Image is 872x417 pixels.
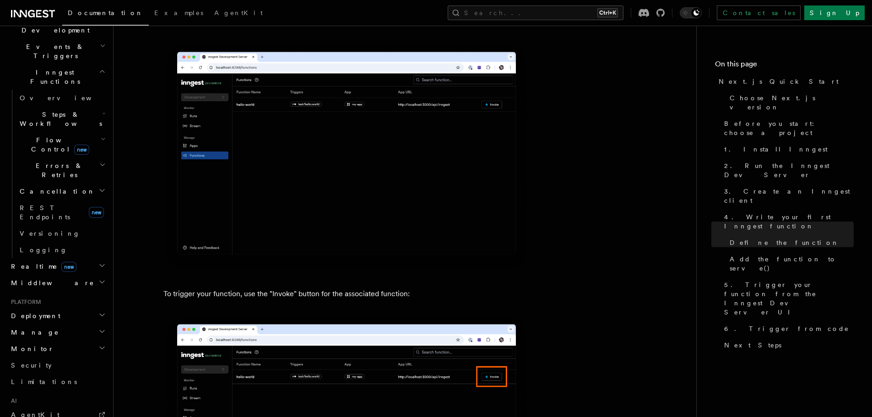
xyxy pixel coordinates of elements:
[7,298,41,306] span: Platform
[7,90,108,258] div: Inngest Functions
[16,135,101,154] span: Flow Control
[16,242,108,258] a: Logging
[730,238,839,247] span: Define the function
[724,212,854,231] span: 4. Write your first Inngest function
[7,38,108,64] button: Events & Triggers
[7,258,108,275] button: Realtimenew
[89,207,104,218] span: new
[16,110,102,128] span: Steps & Workflows
[7,42,100,60] span: Events & Triggers
[448,5,623,20] button: Search...Ctrl+K
[724,187,854,205] span: 3. Create an Inngest client
[7,328,59,337] span: Manage
[7,311,60,320] span: Deployment
[7,397,17,405] span: AI
[20,246,67,254] span: Logging
[7,16,100,35] span: Local Development
[154,9,203,16] span: Examples
[20,204,70,221] span: REST Endpoints
[724,145,828,154] span: 1. Install Inngest
[16,200,108,225] a: REST Endpointsnew
[61,262,76,272] span: new
[719,77,839,86] span: Next.js Quick Start
[214,9,263,16] span: AgentKit
[7,374,108,390] a: Limitations
[7,262,76,271] span: Realtime
[680,7,702,18] button: Toggle dark mode
[7,344,54,353] span: Monitor
[149,3,209,25] a: Examples
[16,183,108,200] button: Cancellation
[7,68,99,86] span: Inngest Functions
[720,320,854,337] a: 6. Trigger from code
[11,362,52,369] span: Security
[724,119,854,137] span: Before you start: choose a project
[730,255,854,273] span: Add the function to serve()
[68,9,143,16] span: Documentation
[726,251,854,276] a: Add the function to serve()
[717,5,801,20] a: Contact sales
[720,183,854,209] a: 3. Create an Inngest client
[7,357,108,374] a: Security
[16,225,108,242] a: Versioning
[163,287,530,300] p: To trigger your function, use the "Invoke" button for the associated function:
[7,341,108,357] button: Monitor
[16,157,108,183] button: Errors & Retries
[11,378,77,385] span: Limitations
[16,132,108,157] button: Flow Controlnew
[163,43,530,273] img: Inngest Dev Server web interface's functions tab with functions listed
[720,209,854,234] a: 4. Write your first Inngest function
[720,276,854,320] a: 5. Trigger your function from the Inngest Dev Server UI
[726,90,854,115] a: Choose Next.js version
[715,73,854,90] a: Next.js Quick Start
[724,341,781,350] span: Next Steps
[724,324,849,333] span: 6. Trigger from code
[720,115,854,141] a: Before you start: choose a project
[724,280,854,317] span: 5. Trigger your function from the Inngest Dev Server UI
[804,5,865,20] a: Sign Up
[715,59,854,73] h4: On this page
[20,230,80,237] span: Versioning
[7,278,94,287] span: Middleware
[7,13,108,38] button: Local Development
[74,145,89,155] span: new
[16,106,108,132] button: Steps & Workflows
[16,90,108,106] a: Overview
[209,3,268,25] a: AgentKit
[724,161,854,179] span: 2. Run the Inngest Dev Server
[16,161,99,179] span: Errors & Retries
[7,308,108,324] button: Deployment
[62,3,149,26] a: Documentation
[7,275,108,291] button: Middleware
[7,64,108,90] button: Inngest Functions
[720,141,854,157] a: 1. Install Inngest
[16,187,95,196] span: Cancellation
[720,157,854,183] a: 2. Run the Inngest Dev Server
[720,337,854,353] a: Next Steps
[7,324,108,341] button: Manage
[20,94,114,102] span: Overview
[730,93,854,112] span: Choose Next.js version
[597,8,618,17] kbd: Ctrl+K
[726,234,854,251] a: Define the function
